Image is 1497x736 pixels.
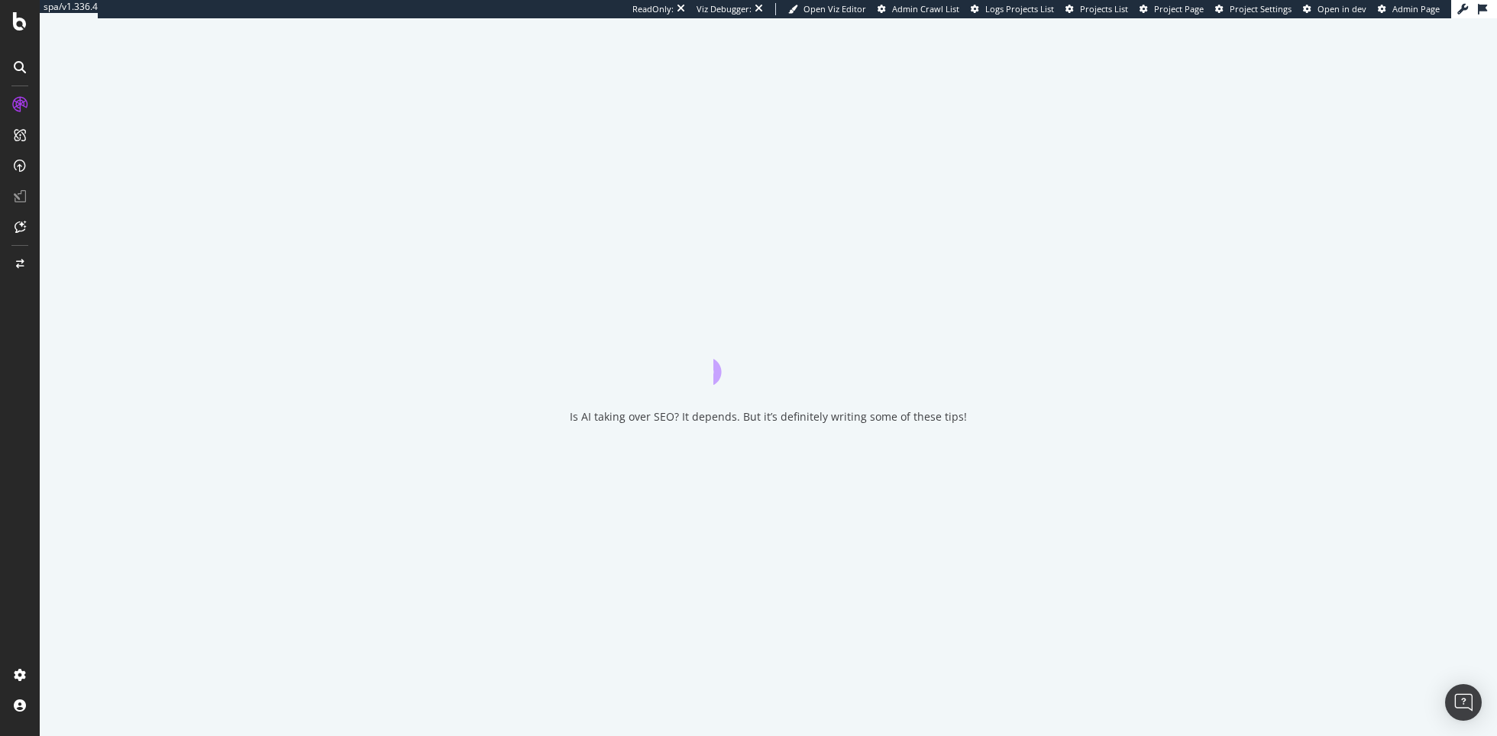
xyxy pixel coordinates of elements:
[878,3,959,15] a: Admin Crawl List
[697,3,752,15] div: Viz Debugger:
[1318,3,1366,15] span: Open in dev
[971,3,1054,15] a: Logs Projects List
[570,409,967,424] div: Is AI taking over SEO? It depends. But it’s definitely writing some of these tips!
[1140,3,1204,15] a: Project Page
[892,3,959,15] span: Admin Crawl List
[803,3,866,15] span: Open Viz Editor
[1378,3,1440,15] a: Admin Page
[1230,3,1292,15] span: Project Settings
[1392,3,1440,15] span: Admin Page
[788,3,866,15] a: Open Viz Editor
[985,3,1054,15] span: Logs Projects List
[713,330,823,385] div: animation
[1154,3,1204,15] span: Project Page
[1445,684,1482,721] div: Open Intercom Messenger
[632,3,674,15] div: ReadOnly:
[1303,3,1366,15] a: Open in dev
[1080,3,1128,15] span: Projects List
[1215,3,1292,15] a: Project Settings
[1065,3,1128,15] a: Projects List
